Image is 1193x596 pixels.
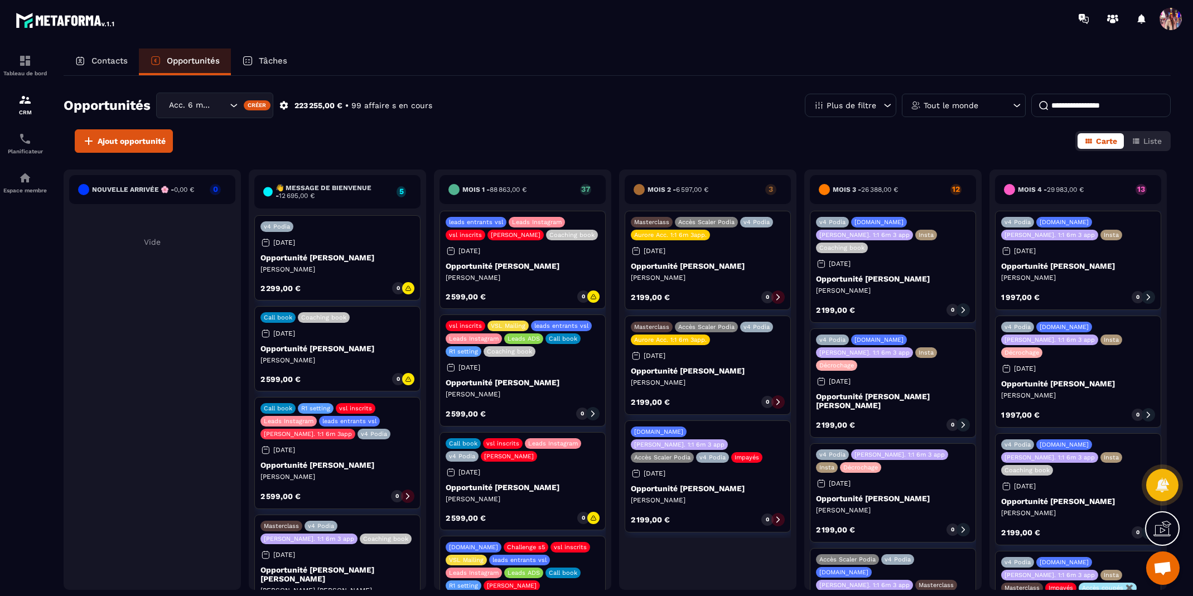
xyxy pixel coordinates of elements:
p: [PERSON_NAME]. 1:1 6m 3app [264,430,352,438]
p: CRM [3,109,47,115]
p: Accès Scaler Podia [678,219,735,226]
p: 0 [951,306,954,314]
p: 0 [582,514,585,522]
img: automations [18,171,32,185]
div: Search for option [156,93,273,118]
span: 0,00 € [174,186,194,193]
p: Insta [919,231,934,239]
p: Insta [1104,336,1119,343]
button: Ajout opportunité [75,129,173,153]
a: automationsautomationsEspace membre [3,163,47,202]
p: v4 Podia [885,556,911,563]
p: Insta [919,349,934,356]
p: Accès Scaler Podia [678,323,735,331]
p: 0 [397,375,400,383]
p: [DATE] [273,446,295,454]
p: VSL Mailing [491,322,525,330]
p: Insta [819,464,834,471]
p: v4 Podia [1004,323,1031,331]
input: Search for option [216,99,227,112]
a: Ouvrir le chat [1146,551,1180,585]
p: [PERSON_NAME]. 1:1 6m 3 app [1004,336,1095,343]
span: 88 863,00 € [490,186,527,193]
span: Liste [1143,137,1162,146]
p: 223 255,00 € [294,100,342,111]
p: [DATE] [273,330,295,337]
p: Leads Instagram [264,418,313,425]
p: [PERSON_NAME] [260,356,414,365]
p: [PERSON_NAME] [816,286,970,295]
p: [PERSON_NAME]. 1:1 6m 3 app [1004,454,1095,461]
a: Contacts [64,49,139,75]
p: Opportunité [PERSON_NAME] [446,483,600,492]
p: Opportunité [PERSON_NAME] [631,261,785,270]
p: • [345,100,349,111]
p: [PERSON_NAME] [PERSON_NAME] [260,586,414,595]
p: Opportunité [PERSON_NAME] [446,261,600,270]
p: v4 Podia [1004,219,1031,226]
a: formationformationCRM [3,85,47,124]
p: [PERSON_NAME]. 1:1 6m 3 app [819,231,910,239]
h6: 👋 Message de Bienvenue - [276,184,391,200]
p: Opportunité [PERSON_NAME] [260,461,414,469]
p: [PERSON_NAME] [446,495,600,503]
p: 2 199,00 € [816,421,855,429]
p: v4 Podia [743,323,770,331]
p: Coaching book [301,314,346,321]
p: 0 [397,284,400,292]
p: Leads ADS [508,569,540,576]
p: Opportunité [PERSON_NAME] [1001,261,1155,270]
p: 0 [581,410,584,418]
p: R1 setting [449,348,478,355]
p: [DOMAIN_NAME] [1040,441,1089,448]
p: [PERSON_NAME]. 1:1 6m 3 app [854,451,945,458]
h6: Mois 4 - [1018,186,1084,193]
p: Call book [549,569,577,576]
p: [PERSON_NAME] [446,390,600,399]
p: [DOMAIN_NAME] [854,219,904,226]
p: Coaching book [1004,467,1050,474]
p: leads entrants vsl [534,322,588,330]
p: 12 [950,185,962,193]
p: 0 [582,293,585,301]
p: [DOMAIN_NAME] [1040,323,1089,331]
p: Masterclass [919,582,954,589]
p: v4 Podia [1004,441,1031,448]
p: 1 997,00 € [1001,411,1040,419]
p: Coaching book [819,244,864,251]
p: Opportunité [PERSON_NAME] [816,274,970,283]
h6: Mois 1 - [462,186,527,193]
p: Tableau de bord [3,70,47,76]
p: Coaching book [363,535,408,542]
span: Carte [1096,137,1117,146]
p: 0 [951,421,954,429]
p: [DATE] [644,247,665,255]
p: 2 199,00 € [631,516,670,524]
p: [PERSON_NAME] [631,378,785,387]
p: [PERSON_NAME] [260,472,414,481]
p: VSL Mailing [449,556,484,564]
p: vsl inscrits [554,544,587,551]
p: Décrochage [819,362,854,369]
a: Tâches [231,49,298,75]
p: 2 199,00 € [631,398,670,406]
p: [PERSON_NAME]. 1:1 6m 3 app [264,535,354,542]
p: leads entrants vsl [322,418,376,425]
p: 2 599,00 € [260,492,301,500]
p: Leads Instagram [449,335,499,342]
p: [DATE] [1014,247,1036,255]
p: 0 [766,293,769,301]
a: Opportunités [139,49,231,75]
p: v4 Podia [819,219,846,226]
p: Accès Scaler Podia [634,454,690,461]
button: Carte [1078,133,1124,149]
p: Vide [69,238,235,246]
p: vsl inscrits [449,322,482,330]
p: 0 [210,185,221,193]
p: 0 [951,526,954,534]
p: [PERSON_NAME] [1001,508,1155,517]
p: [DOMAIN_NAME] [449,544,498,551]
p: Contacts [91,56,128,66]
p: Opportunité [PERSON_NAME] [260,253,414,262]
p: Opportunité [PERSON_NAME] [446,378,600,387]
